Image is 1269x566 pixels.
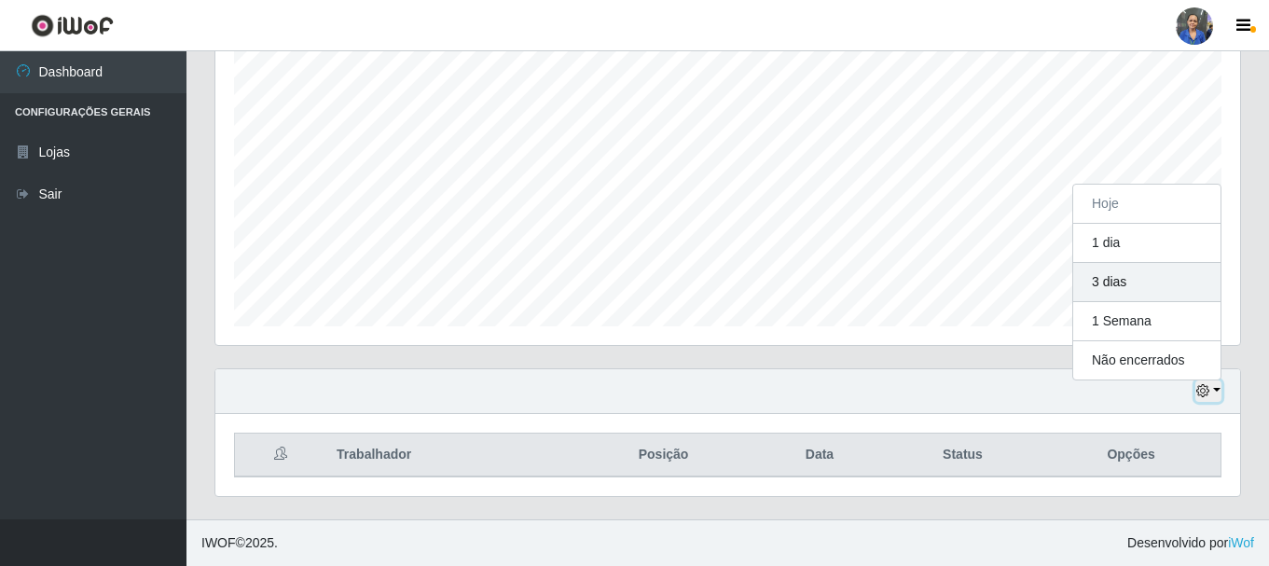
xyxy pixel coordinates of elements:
button: 3 dias [1073,263,1221,302]
a: iWof [1228,535,1254,550]
th: Posição [572,434,755,477]
th: Opções [1041,434,1221,477]
span: Desenvolvido por [1127,533,1254,553]
th: Status [884,434,1041,477]
button: 1 dia [1073,224,1221,263]
button: 1 Semana [1073,302,1221,341]
img: CoreUI Logo [31,14,114,37]
button: Hoje [1073,185,1221,224]
th: Trabalhador [325,434,572,477]
th: Data [755,434,884,477]
button: Não encerrados [1073,341,1221,380]
span: © 2025 . [201,533,278,553]
span: IWOF [201,535,236,550]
